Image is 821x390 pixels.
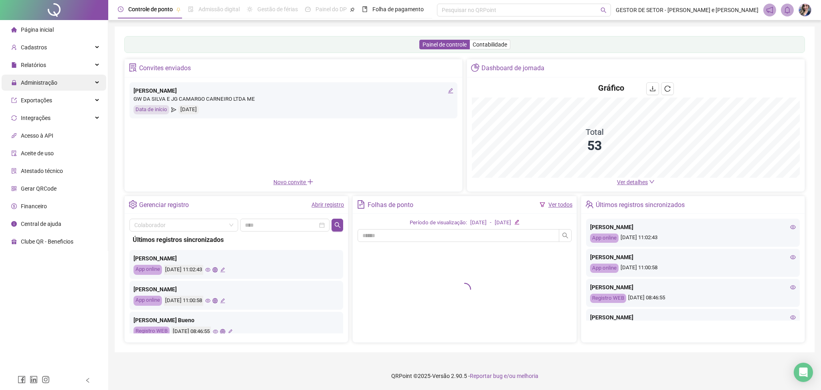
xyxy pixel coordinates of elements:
[664,85,671,92] span: reload
[198,6,240,12] span: Admissão digital
[133,265,162,275] div: App online
[590,234,619,243] div: App online
[514,219,520,225] span: edit
[164,296,203,306] div: [DATE] 11:00:58
[11,115,17,121] span: sync
[790,315,796,320] span: eye
[172,327,211,337] div: [DATE] 08:46:55
[305,6,311,12] span: dashboard
[11,133,17,138] span: api
[307,179,313,185] span: plus
[458,283,471,296] span: loading
[178,105,199,114] div: [DATE]
[21,79,57,86] span: Administração
[11,150,17,156] span: audit
[21,26,54,33] span: Página inicial
[590,294,796,303] div: [DATE] 08:46:55
[21,132,53,139] span: Acesso à API
[790,254,796,260] span: eye
[11,45,17,50] span: user-add
[11,203,17,209] span: dollar
[247,6,253,12] span: sun
[11,239,17,244] span: gift
[129,200,137,209] span: setting
[11,80,17,85] span: lock
[766,6,773,14] span: notification
[311,201,344,208] a: Abrir registro
[133,327,170,337] div: Registro WEB
[21,62,46,68] span: Relatórios
[21,185,57,192] span: Gerar QRCode
[21,203,47,209] span: Financeiro
[164,265,203,275] div: [DATE] 11:02:43
[21,150,54,156] span: Aceite de uso
[42,376,50,384] span: instagram
[212,267,218,272] span: global
[11,186,17,191] span: qrcode
[357,200,365,209] span: file-text
[794,363,813,382] div: Open Intercom Messenger
[11,221,17,227] span: info-circle
[490,219,491,227] div: -
[562,232,568,239] span: search
[590,264,619,273] div: App online
[432,373,450,379] span: Versão
[601,7,607,13] span: search
[649,85,656,92] span: download
[590,234,796,243] div: [DATE] 11:02:43
[108,362,821,390] footer: QRPoint © 2025 - 2.90.5 -
[212,298,218,303] span: global
[590,223,796,232] div: [PERSON_NAME]
[598,82,624,93] h4: Gráfico
[133,235,340,245] div: Últimos registros sincronizados
[470,373,538,379] span: Reportar bug e/ou melhoria
[596,198,685,212] div: Últimos registros sincronizados
[21,97,52,104] span: Exportações
[205,267,210,272] span: eye
[540,202,545,207] span: filter
[548,201,572,208] a: Ver todos
[649,179,655,185] span: down
[473,41,507,48] span: Contabilidade
[495,219,511,227] div: [DATE]
[30,376,38,384] span: linkedin
[590,294,626,303] div: Registro WEB
[11,97,17,103] span: export
[590,313,796,322] div: [PERSON_NAME]
[220,298,225,303] span: edit
[133,95,453,104] div: GW DA SILVA E JG CAMARGO CARNEIRO LTDA ME
[470,219,487,227] div: [DATE]
[799,4,811,16] img: 14119
[372,6,424,12] span: Folha de pagamento
[129,63,137,72] span: solution
[21,221,61,227] span: Central de ajuda
[350,7,355,12] span: pushpin
[368,198,413,212] div: Folhas de ponto
[21,115,51,121] span: Integrações
[21,44,47,51] span: Cadastros
[590,253,796,262] div: [PERSON_NAME]
[315,6,347,12] span: Painel do DP
[188,6,194,12] span: file-done
[133,316,339,325] div: [PERSON_NAME] Bueno
[617,179,655,185] a: Ver detalhes down
[228,329,233,334] span: edit
[133,105,169,114] div: Data de início
[590,264,796,273] div: [DATE] 11:00:58
[11,168,17,174] span: solution
[18,376,26,384] span: facebook
[205,298,210,303] span: eye
[176,7,181,12] span: pushpin
[471,63,479,72] span: pie-chart
[257,6,298,12] span: Gestão de férias
[423,41,467,48] span: Painel de controle
[171,105,176,114] span: send
[139,198,189,212] div: Gerenciar registro
[481,61,544,75] div: Dashboard de jornada
[790,284,796,290] span: eye
[362,6,368,12] span: book
[590,283,796,292] div: [PERSON_NAME]
[410,219,467,227] div: Período de visualização:
[133,296,162,306] div: App online
[784,6,791,14] span: bell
